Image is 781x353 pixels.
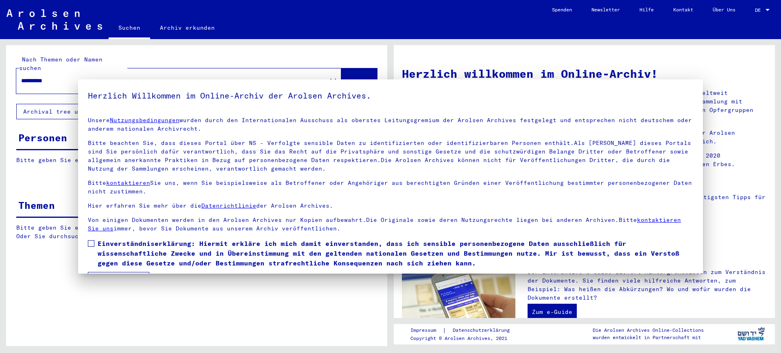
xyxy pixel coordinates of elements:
[88,272,149,287] button: Ich stimme zu
[98,239,693,268] span: Einverständniserklärung: Hiermit erkläre ich mich damit einverstanden, dass ich sensible personen...
[88,216,693,233] p: Von einigen Dokumenten werden in den Arolsen Archives nur Kopien aufbewahrt.Die Originale sowie d...
[88,116,693,133] p: Unsere wurden durch den Internationalen Ausschuss als oberstes Leitungsgremium der Arolsen Archiv...
[110,116,179,124] a: Nutzungsbedingungen
[88,89,693,102] h5: Herzlich Willkommen im Online-Archiv der Arolsen Archives.
[88,139,693,173] p: Bitte beachten Sie, dass dieses Portal über NS - Verfolgte sensible Daten zu identifizierten oder...
[88,202,693,210] p: Hier erfahren Sie mehr über die der Arolsen Archives.
[106,179,150,186] a: kontaktieren
[88,179,693,196] p: Bitte Sie uns, wenn Sie beispielsweise als Betroffener oder Angehöriger aus berechtigten Gründen ...
[201,202,256,209] a: Datenrichtlinie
